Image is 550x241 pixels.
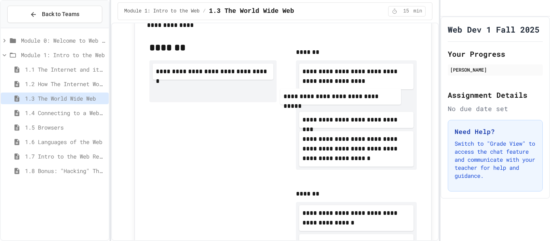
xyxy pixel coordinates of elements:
span: Back to Teams [42,10,79,19]
h2: Your Progress [448,48,543,60]
h1: Web Dev 1 Fall 2025 [448,24,540,35]
span: 1.3 The World Wide Web [209,6,294,16]
span: 1.2 How The Internet Works [25,80,105,88]
span: 1.5 Browsers [25,123,105,132]
span: Module 1: Intro to the Web [21,51,105,59]
h3: Need Help? [455,127,536,136]
span: 15 [400,8,413,14]
span: Module 0: Welcome to Web Development [21,36,105,45]
div: [PERSON_NAME] [450,66,540,73]
span: 1.1 The Internet and its Impact on Society [25,65,105,74]
span: 1.6 Languages of the Web [25,138,105,146]
span: min [414,8,422,14]
span: 1.4 Connecting to a Website [25,109,105,117]
div: No due date set [448,104,543,113]
p: Switch to "Grade View" to access the chat feature and communicate with your teacher for help and ... [455,140,536,180]
span: 1.3 The World Wide Web [25,94,105,103]
span: 1.7 Intro to the Web Review [25,152,105,161]
span: Module 1: Intro to the Web [124,8,200,14]
button: Back to Teams [7,6,102,23]
span: 1.8 Bonus: "Hacking" The Web [25,167,105,175]
h2: Assignment Details [448,89,543,101]
span: / [203,8,206,14]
